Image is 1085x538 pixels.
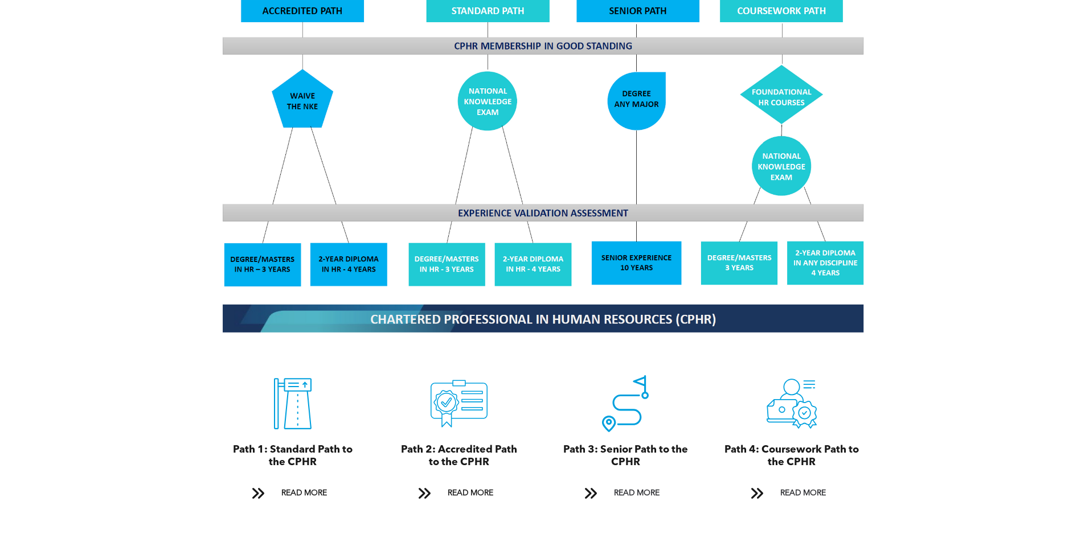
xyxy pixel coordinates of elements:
a: READ MORE [576,483,674,504]
span: Path 4: Coursework Path to the CPHR [724,445,859,467]
span: Path 3: Senior Path to the CPHR [563,445,688,467]
a: READ MORE [244,483,342,504]
span: READ MORE [444,483,497,504]
a: READ MORE [743,483,841,504]
span: Path 2: Accredited Path to the CPHR [401,445,517,467]
span: READ MORE [610,483,664,504]
span: Path 1: Standard Path to the CPHR [233,445,353,467]
span: READ MORE [277,483,331,504]
a: READ MORE [410,483,508,504]
span: READ MORE [776,483,830,504]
